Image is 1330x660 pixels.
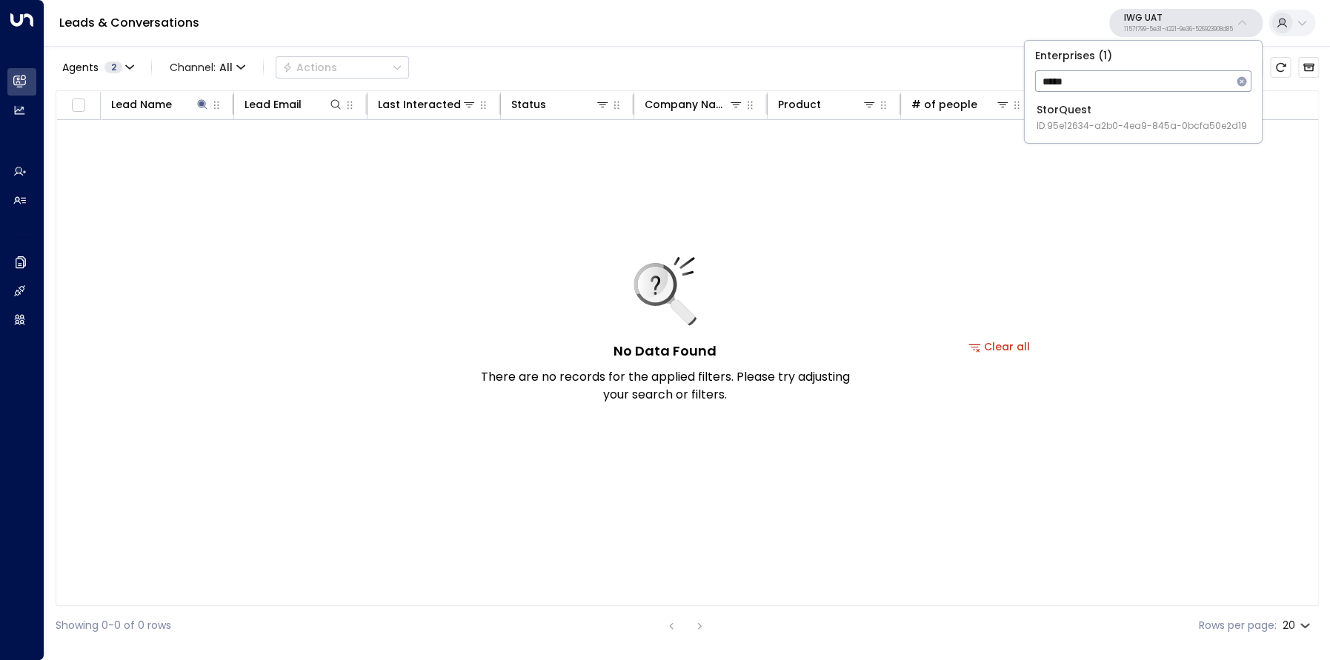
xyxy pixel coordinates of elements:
[276,56,409,79] div: Button group with a nested menu
[911,96,1010,113] div: # of people
[662,616,709,635] nav: pagination navigation
[69,96,87,115] span: Toggle select all
[378,96,476,113] div: Last Interacted
[111,96,210,113] div: Lead Name
[56,57,139,78] button: Agents2
[778,96,877,113] div: Product
[1199,618,1277,633] label: Rows per page:
[778,96,821,113] div: Product
[511,96,610,113] div: Status
[1270,57,1291,78] span: Refresh
[1037,102,1247,133] div: StorQuest
[511,96,546,113] div: Status
[282,61,337,74] div: Actions
[219,61,233,73] span: All
[245,96,302,113] div: Lead Email
[911,96,977,113] div: # of people
[1124,13,1233,22] p: IWG UAT
[1124,27,1233,33] p: 1157f799-5e31-4221-9e36-526923908d85
[1109,9,1263,37] button: IWG UAT1157f799-5e31-4221-9e36-526923908d85
[645,96,728,113] div: Company Name
[378,96,461,113] div: Last Interacted
[962,336,1037,357] button: Clear all
[1283,615,1313,636] div: 20
[1037,119,1247,133] span: ID: 95e12634-a2b0-4ea9-845a-0bcfa50e2d19
[111,96,172,113] div: Lead Name
[1031,47,1256,64] p: Enterprises ( 1 )
[480,368,851,404] p: There are no records for the applied filters. Please try adjusting your search or filters.
[645,96,743,113] div: Company Name
[276,56,409,79] button: Actions
[104,61,122,73] span: 2
[59,14,199,31] a: Leads & Conversations
[614,341,716,361] h5: No Data Found
[164,57,251,78] button: Channel:All
[1298,57,1319,78] button: Archived Leads
[164,57,251,78] span: Channel:
[62,62,99,73] span: Agents
[245,96,343,113] div: Lead Email
[56,618,171,633] div: Showing 0-0 of 0 rows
